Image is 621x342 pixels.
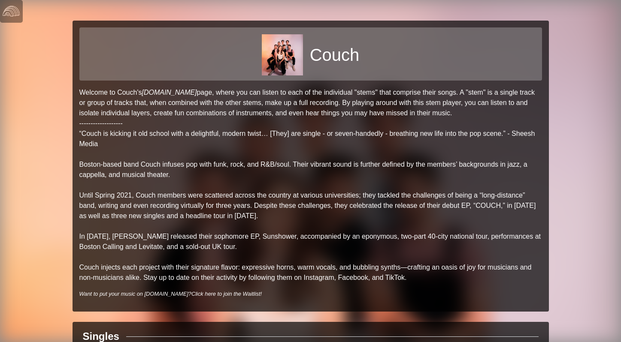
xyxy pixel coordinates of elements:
img: 0b9ba5677a9dcdb81f0e6bf23345a38f5e1a363bb4420db7fe2df4c5b995abe8.jpg [262,34,303,75]
img: logo-white-4c48a5e4bebecaebe01ca5a9d34031cfd3d4ef9ae749242e8c4bf12ef99f53e8.png [3,3,20,20]
i: Want to put your music on [DOMAIN_NAME]? [79,291,262,297]
h1: Couch [310,45,360,65]
p: Welcome to Couch's page, where you can listen to each of the individual "stems" that comprise the... [79,87,542,283]
a: [DOMAIN_NAME] [142,89,197,96]
a: Click here to join the Waitlist! [191,291,262,297]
